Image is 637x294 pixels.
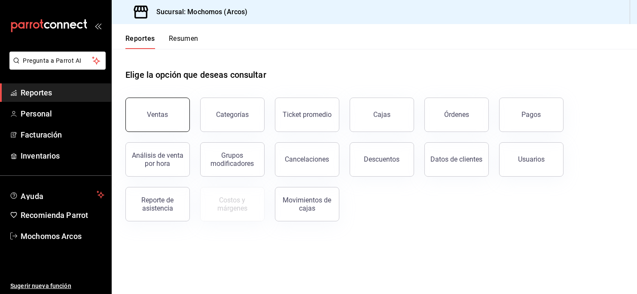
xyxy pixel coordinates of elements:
div: Cancelaciones [285,155,329,163]
div: Ventas [147,110,168,119]
button: Ticket promedio [275,98,339,132]
h1: Elige la opción que deseas consultar [125,68,266,81]
button: Pregunta a Parrot AI [9,52,106,70]
div: Movimientos de cajas [280,196,334,212]
div: Ticket promedio [283,110,332,119]
button: Datos de clientes [424,142,489,177]
button: Resumen [169,34,198,49]
button: Categorías [200,98,265,132]
span: Ayuda [21,190,93,200]
div: Costos y márgenes [206,196,259,212]
span: Inventarios [21,150,104,162]
button: Movimientos de cajas [275,187,339,221]
span: Personal [21,108,104,119]
h3: Sucursal: Mochomos (Arcos) [149,7,247,17]
span: Pregunta a Parrot AI [23,56,92,65]
button: Descuentos [350,142,414,177]
div: Usuarios [518,155,545,163]
span: Facturación [21,129,104,141]
div: Análisis de venta por hora [131,151,184,168]
div: Descuentos [364,155,400,163]
div: Cajas [373,110,390,119]
span: Mochomos Arcos [21,230,104,242]
button: Reportes [125,34,155,49]
span: Reportes [21,87,104,98]
button: Contrata inventarios para ver este reporte [200,187,265,221]
button: Órdenes [424,98,489,132]
button: Análisis de venta por hora [125,142,190,177]
button: Ventas [125,98,190,132]
button: Pagos [499,98,564,132]
div: Categorías [216,110,249,119]
span: Sugerir nueva función [10,282,104,291]
a: Pregunta a Parrot AI [6,62,106,71]
div: Pagos [522,110,541,119]
div: Datos de clientes [431,155,483,163]
button: Usuarios [499,142,564,177]
button: Reporte de asistencia [125,187,190,221]
div: Reporte de asistencia [131,196,184,212]
button: Cancelaciones [275,142,339,177]
div: Órdenes [444,110,469,119]
span: Recomienda Parrot [21,209,104,221]
div: Grupos modificadores [206,151,259,168]
div: navigation tabs [125,34,198,49]
button: Grupos modificadores [200,142,265,177]
button: open_drawer_menu [94,22,101,29]
button: Cajas [350,98,414,132]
